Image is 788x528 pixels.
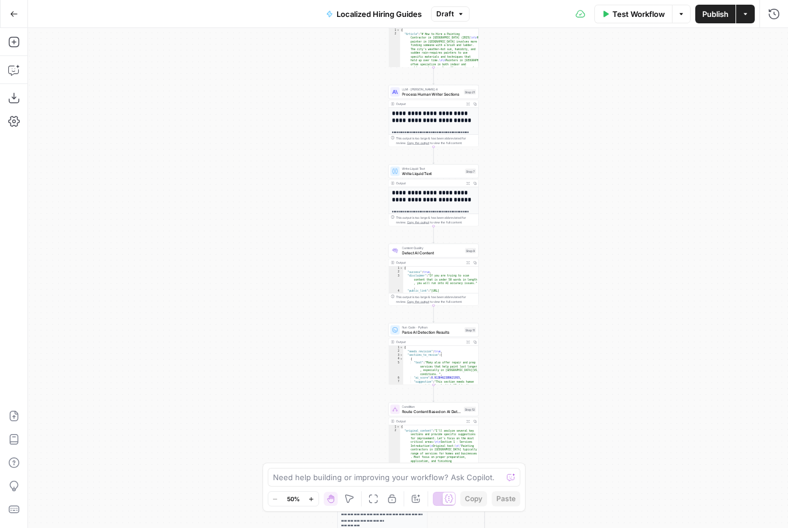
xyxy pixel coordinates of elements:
[388,29,400,33] div: 1
[388,270,403,274] div: 2
[396,419,463,424] div: Output
[433,306,435,323] g: Edge from step_9 to step_11
[287,494,300,503] span: 50%
[407,221,429,224] span: Copy the output
[464,407,476,412] div: Step 12
[388,346,403,350] div: 1
[402,246,463,250] span: Content Quality
[464,89,476,95] div: Step 21
[431,6,470,22] button: Draft
[388,354,403,358] div: 3
[695,5,736,23] button: Publish
[388,244,479,306] div: Content QualityDetect AI ContentStep 9Output{ "success":true, "disclaimer":"If you are trying to ...
[388,361,403,376] div: 5
[396,136,476,145] div: This output is too large & has been abbreviated for review. to view the full content.
[460,491,487,506] button: Copy
[400,354,403,358] span: Toggle code folding, rows 3 through 289
[402,91,461,97] span: Process Human Writer Sections
[388,425,400,429] div: 1
[594,5,672,23] button: Test Workflow
[397,425,400,429] span: Toggle code folding, rows 1 through 3
[492,491,520,506] button: Paste
[396,102,463,106] div: Output
[612,8,665,20] span: Test Workflow
[396,181,463,186] div: Output
[496,494,516,504] span: Paste
[407,300,429,303] span: Copy the output
[396,215,476,225] div: This output is too large & has been abbreviated for review. to view the full content.
[400,357,403,361] span: Toggle code folding, rows 4 through 8
[388,349,403,354] div: 2
[392,248,398,254] img: 0h7jksvol0o4df2od7a04ivbg1s0
[337,8,422,20] span: Localized Hiring Guides
[402,408,461,414] span: Route Content Based on AI Detection
[465,248,476,253] div: Step 9
[388,403,479,464] div: ConditionRoute Content Based on AI DetectionStep 12Output{ "original_content":"I'll analyze sever...
[402,325,462,330] span: Run Code · Python
[465,494,482,504] span: Copy
[396,260,463,265] div: Output
[397,29,400,33] span: Toggle code folding, rows 1 through 3
[319,5,429,23] button: Localized Hiring Guides
[433,68,435,85] g: Edge from step_5 to step_21
[400,267,403,271] span: Toggle code folding, rows 1 through 560
[433,226,435,243] g: Edge from step_7 to step_9
[402,329,462,335] span: Parse AI Detection Results
[433,147,435,164] g: Edge from step_21 to step_7
[402,170,463,176] span: Write Liquid Text
[388,380,403,391] div: 7
[388,357,403,361] div: 4
[402,166,463,171] span: Write Liquid Text
[702,8,729,20] span: Publish
[402,250,463,256] span: Detect AI Content
[388,274,403,289] div: 3
[402,404,461,409] span: Condition
[388,289,403,297] div: 4
[396,340,463,344] div: Output
[464,327,476,333] div: Step 11
[388,323,479,385] div: Run Code · PythonParse AI Detection ResultsStep 11Output{ "needs_revision":true, "sections_to_rev...
[388,6,479,68] div: { "Article":"# How to Hire a Painting Contractor in [GEOGRAPHIC_DATA] (2025)\n\nHiring a painter ...
[407,141,429,145] span: Copy the output
[388,267,403,271] div: 1
[433,385,435,402] g: Edge from step_11 to step_12
[400,346,403,350] span: Toggle code folding, rows 1 through 292
[402,87,461,92] span: LLM · [PERSON_NAME] 4
[396,295,476,304] div: This output is too large & has been abbreviated for review. to view the full content.
[436,9,454,19] span: Draft
[388,376,403,380] div: 6
[465,169,476,174] div: Step 7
